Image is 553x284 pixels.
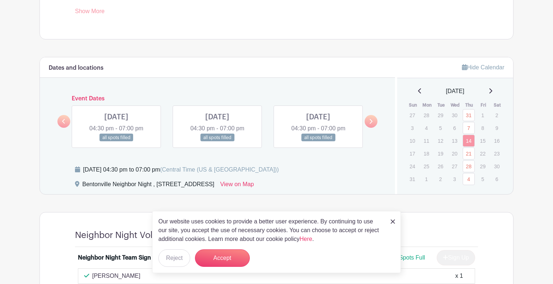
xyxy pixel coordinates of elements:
p: 3 [406,122,418,134]
a: Here [300,236,312,242]
p: 4 [420,122,432,134]
th: Fri [476,101,490,109]
p: 1 [477,110,489,121]
p: 11 [420,135,432,146]
p: 2 [491,110,503,121]
span: [DATE] [446,87,464,96]
p: 24 [406,161,418,172]
img: close_button-5f87c8562297e5c2d7936805f587ecaba9071eb48480494691a3f1689db116b3.svg [391,219,395,224]
p: 12 [434,135,447,146]
p: 5 [434,122,447,134]
p: 28 [420,110,432,121]
p: 17 [406,148,418,159]
p: 3 [448,173,460,185]
p: 6 [448,122,460,134]
div: Neighbor Night Team Sign Up [78,253,161,262]
th: Sat [490,101,505,109]
p: 18 [420,148,432,159]
p: 22 [477,148,489,159]
p: Our website uses cookies to provide a better user experience. By continuing to use our site, you ... [158,217,383,243]
a: 21 [463,147,475,160]
p: 30 [491,161,503,172]
a: 28 [463,160,475,172]
div: [DATE] 04:30 pm to 07:00 pm [83,165,279,174]
p: 30 [448,110,460,121]
p: [PERSON_NAME] [92,272,140,280]
h6: Event Dates [70,95,365,102]
p: 9 [491,122,503,134]
span: (Central Time (US & [GEOGRAPHIC_DATA])) [160,166,279,173]
p: 15 [477,135,489,146]
p: 5 [477,173,489,185]
p: 8 [477,122,489,134]
p: 29 [477,161,489,172]
p: 16 [491,135,503,146]
th: Tue [434,101,448,109]
p: 10 [406,135,418,146]
a: 7 [463,122,475,134]
p: 26 [434,161,447,172]
p: 31 [406,173,418,185]
p: 1 [420,173,432,185]
th: Thu [462,101,477,109]
p: 13 [448,135,460,146]
a: 31 [463,109,475,121]
p: 27 [448,161,460,172]
p: 29 [434,110,447,121]
th: Sun [406,101,420,109]
p: 25 [420,161,432,172]
a: View on Map [220,180,254,192]
th: Wed [448,101,462,109]
h6: Dates and locations [49,65,104,72]
h4: Neighbor Night Volunteer [75,230,180,241]
p: 27 [406,110,418,121]
div: Bentonville Neighbor Night , [STREET_ADDRESS] [82,180,214,192]
p: 23 [491,148,503,159]
p: 20 [448,148,460,159]
a: 14 [463,135,475,147]
p: 19 [434,148,447,159]
a: Show More [75,8,105,17]
th: Mon [420,101,434,109]
a: Hide Calendar [462,64,504,70]
a: 4 [463,173,475,185]
div: x 1 [455,272,463,280]
span: Spots Full [399,254,425,261]
p: 6 [491,173,503,185]
button: Reject [158,249,190,267]
p: 2 [434,173,447,185]
button: Accept [195,249,250,267]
